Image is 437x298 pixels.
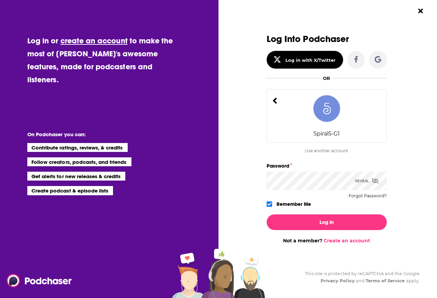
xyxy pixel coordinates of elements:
[299,270,420,284] div: This site is protected by reCAPTCHA and the Google and apply.
[60,36,128,45] a: create an account
[355,172,379,190] div: Reveal
[267,148,387,153] div: Use another account
[414,4,427,17] button: Close Button
[267,238,387,244] div: Not a member?
[7,274,67,287] a: Podchaser - Follow, Share and Rate Podcasts
[267,161,387,170] label: Password
[313,95,340,122] img: Spiral5-G1
[349,194,387,198] button: Forgot Password?
[27,172,125,181] li: Get alerts for new releases & credits
[366,278,405,283] a: Terms of Service
[7,274,72,287] img: Podchaser - Follow, Share and Rate Podcasts
[267,51,343,69] button: Log in with X/Twitter
[27,143,128,152] li: Contribute ratings, reviews, & credits
[321,278,355,283] a: Privacy Policy
[323,75,330,81] div: OR
[27,186,113,195] li: Create podcast & episode lists
[267,34,387,44] h3: Log Into Podchaser
[313,130,340,137] div: Spiral5-G1
[285,57,336,63] div: Log in with X/Twitter
[324,238,370,244] a: Create an account
[27,157,131,166] li: Follow creators, podcasts, and friends
[267,214,387,230] button: Log In
[27,131,164,138] li: On Podchaser you can:
[277,200,311,209] label: Remember Me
